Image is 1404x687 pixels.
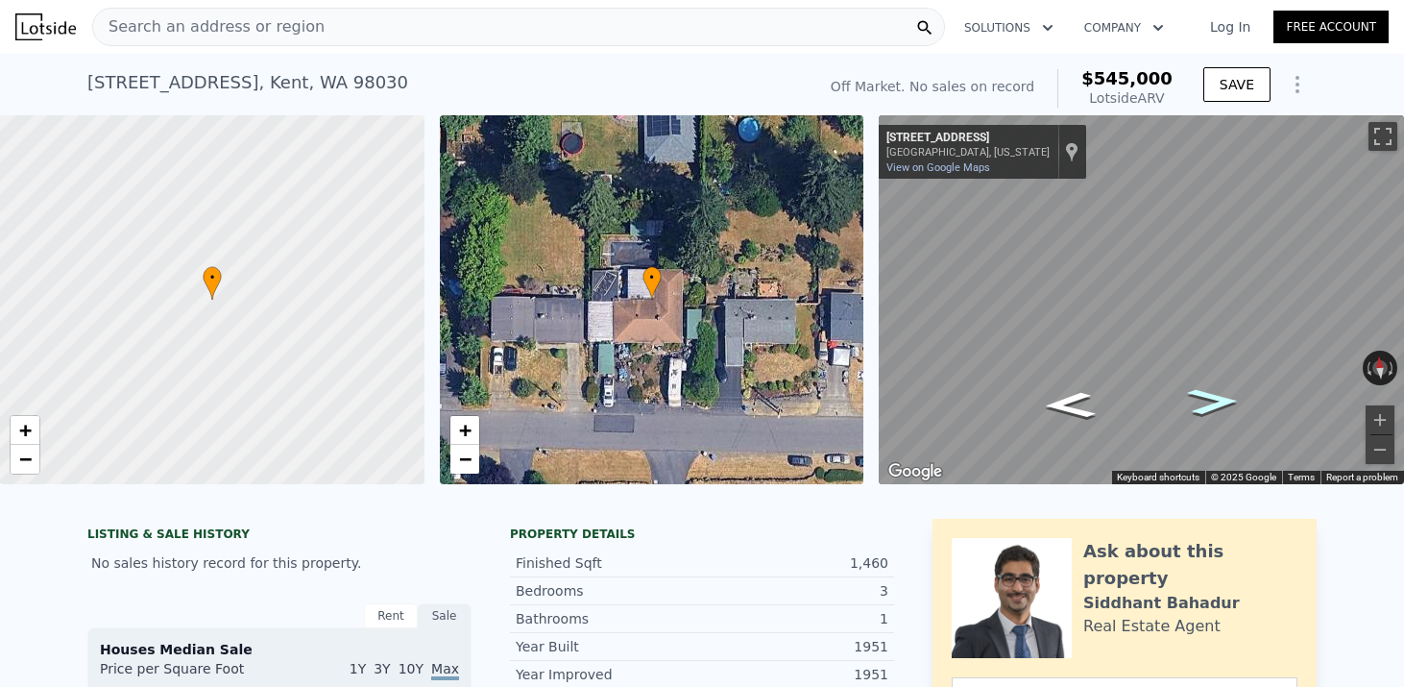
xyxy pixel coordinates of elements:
span: Search an address or region [93,15,325,38]
span: 3Y [374,661,390,676]
div: No sales history record for this property. [87,546,472,580]
div: Ask about this property [1083,538,1297,592]
div: Map [879,115,1404,484]
button: Rotate counterclockwise [1363,351,1373,385]
img: Google [884,459,947,484]
a: Log In [1187,17,1273,37]
path: Go West, E Chicago St [1022,386,1117,425]
div: Year Improved [516,665,702,684]
button: Zoom in [1366,405,1394,434]
div: Year Built [516,637,702,656]
a: View on Google Maps [886,161,990,174]
button: Keyboard shortcuts [1117,471,1199,484]
div: Houses Median Sale [100,640,459,659]
button: Solutions [949,11,1069,45]
div: Sale [418,603,472,628]
a: Open this area in Google Maps (opens a new window) [884,459,947,484]
div: Off Market. No sales on record [831,77,1034,96]
div: Finished Sqft [516,553,702,573]
button: Toggle fullscreen view [1368,122,1397,151]
a: Zoom in [11,416,39,445]
a: Show location on map [1065,141,1078,162]
div: [GEOGRAPHIC_DATA], [US_STATE] [886,146,1050,159]
a: Zoom out [450,445,479,474]
div: Lotside ARV [1081,88,1173,108]
div: Rent [364,603,418,628]
a: Free Account [1273,11,1389,43]
span: Max [431,661,459,680]
span: $545,000 [1081,68,1173,88]
span: + [458,418,471,442]
span: • [203,269,222,286]
div: 1951 [702,637,888,656]
span: • [642,269,662,286]
div: 1951 [702,665,888,684]
span: − [19,447,32,471]
path: Go East, E Chicago St [1166,382,1261,421]
span: − [458,447,471,471]
span: © 2025 Google [1211,472,1276,482]
div: Siddhant Bahadur [1083,592,1240,615]
div: 3 [702,581,888,601]
a: Zoom out [11,445,39,474]
button: Zoom out [1366,435,1394,464]
button: Reset the view [1371,350,1389,385]
div: Bedrooms [516,581,702,601]
span: + [19,418,32,442]
img: Lotside [15,13,76,40]
div: [STREET_ADDRESS] [886,131,1050,146]
div: [STREET_ADDRESS] , Kent , WA 98030 [87,69,408,96]
div: • [203,266,222,300]
a: Report a problem [1326,472,1398,482]
div: Real Estate Agent [1083,615,1221,638]
div: • [642,266,662,300]
button: SAVE [1203,67,1271,102]
div: Property details [510,527,894,542]
div: 1,460 [702,553,888,573]
button: Company [1069,11,1179,45]
div: 1 [702,609,888,628]
span: 1Y [350,661,366,676]
div: LISTING & SALE HISTORY [87,527,472,546]
a: Terms (opens in new tab) [1288,472,1315,482]
a: Zoom in [450,416,479,445]
div: Street View [879,115,1404,484]
button: Show Options [1278,65,1317,104]
button: Rotate clockwise [1388,351,1398,385]
div: Bathrooms [516,609,702,628]
span: 10Y [399,661,424,676]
